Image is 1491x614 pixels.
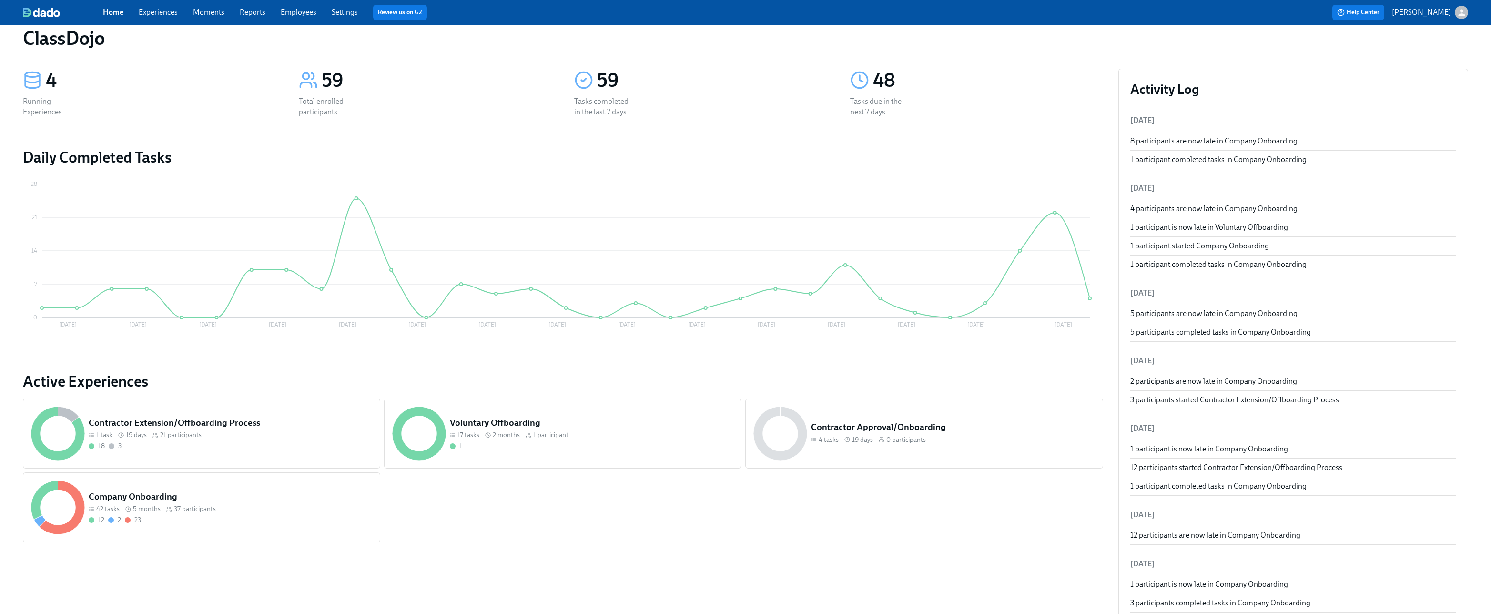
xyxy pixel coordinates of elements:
[1130,462,1456,473] div: 12 participants started Contractor Extension/Offboarding Process
[873,69,1103,92] div: 48
[1130,503,1456,526] li: [DATE]
[118,515,121,524] div: 2
[811,421,1095,433] h5: Contractor Approval/Onboarding
[459,441,462,450] div: 1
[103,8,123,17] a: Home
[1130,259,1456,270] div: 1 participant completed tasks in Company Onboarding
[23,8,60,17] img: dado
[1392,6,1468,19] button: [PERSON_NAME]
[850,96,911,117] div: Tasks due in the next 7 days
[33,314,37,321] tspan: 0
[1332,5,1384,20] button: Help Center
[269,321,286,328] tspan: [DATE]
[967,321,985,328] tspan: [DATE]
[31,247,37,254] tspan: 14
[1055,321,1072,328] tspan: [DATE]
[23,96,84,117] div: Running Experiences
[1130,136,1456,146] div: 8 participants are now late in Company Onboarding
[34,281,37,287] tspan: 7
[139,8,178,17] a: Experiences
[597,69,827,92] div: 59
[758,321,775,328] tspan: [DATE]
[378,8,422,17] a: Review us on G2
[322,69,552,92] div: 59
[1130,282,1456,305] li: [DATE]
[408,321,426,328] tspan: [DATE]
[1130,349,1456,372] li: [DATE]
[23,472,380,542] a: Company Onboarding42 tasks 5 months37 participants12223
[1130,154,1456,165] div: 1 participant completed tasks in Company Onboarding
[1130,116,1155,125] span: [DATE]
[134,515,141,524] div: 23
[493,430,520,440] span: 2 months
[1130,395,1456,405] div: 3 participants started Contractor Extension/Offboarding Process
[1130,481,1456,491] div: 1 participant completed tasks in Company Onboarding
[478,321,496,328] tspan: [DATE]
[1130,553,1456,575] li: [DATE]
[126,430,147,440] span: 19 days
[1130,579,1456,590] div: 1 participant is now late in Company Onboarding
[96,504,120,513] span: 42 tasks
[1130,598,1456,608] div: 3 participants completed tasks in Company Onboarding
[299,96,360,117] div: Total enrolled participants
[886,435,926,444] span: 0 participants
[1130,241,1456,251] div: 1 participant started Company Onboarding
[281,8,316,17] a: Employees
[548,321,566,328] tspan: [DATE]
[23,148,1103,167] h2: Daily Completed Tasks
[199,321,217,328] tspan: [DATE]
[23,372,1103,391] a: Active Experiences
[457,430,479,440] span: 17 tasks
[59,321,77,328] tspan: [DATE]
[1130,327,1456,338] div: 5 participants completed tasks in Company Onboarding
[533,430,568,440] span: 1 participant
[745,399,1103,469] a: Contractor Approval/Onboarding4 tasks 19 days0 participants
[89,417,373,429] h5: Contractor Extension/Offboarding Process
[89,491,373,503] h5: Company Onboarding
[1130,417,1456,440] li: [DATE]
[828,321,845,328] tspan: [DATE]
[1130,222,1456,233] div: 1 participant is now late in Voluntary Offboarding
[160,430,202,440] span: 21 participants
[1130,530,1456,541] div: 12 participants are now late in Company Onboarding
[240,8,265,17] a: Reports
[852,435,873,444] span: 19 days
[384,399,741,469] a: Voluntary Offboarding17 tasks 2 months1 participant1
[1337,8,1379,17] span: Help Center
[96,430,112,440] span: 1 task
[898,321,915,328] tspan: [DATE]
[688,321,706,328] tspan: [DATE]
[133,504,161,513] span: 5 months
[89,515,104,524] div: Completed all due tasks
[23,399,380,469] a: Contractor Extension/Offboarding Process1 task 19 days21 participants183
[1130,177,1456,200] li: [DATE]
[373,5,427,20] button: Review us on G2
[450,441,462,450] div: Completed all due tasks
[332,8,358,17] a: Settings
[108,515,121,524] div: On time with open tasks
[98,515,104,524] div: 12
[32,214,37,221] tspan: 21
[125,515,141,524] div: With overdue tasks
[129,321,147,328] tspan: [DATE]
[1130,81,1456,98] h3: Activity Log
[193,8,224,17] a: Moments
[819,435,839,444] span: 4 tasks
[574,96,635,117] div: Tasks completed in the last 7 days
[174,504,216,513] span: 37 participants
[98,441,105,450] div: 18
[618,321,636,328] tspan: [DATE]
[1130,308,1456,319] div: 5 participants are now late in Company Onboarding
[1130,376,1456,387] div: 2 participants are now late in Company Onboarding
[339,321,356,328] tspan: [DATE]
[46,69,276,92] div: 4
[23,8,103,17] a: dado
[450,417,734,429] h5: Voluntary Offboarding
[118,441,122,450] div: 3
[89,441,105,450] div: Completed all due tasks
[1130,204,1456,214] div: 4 participants are now late in Company Onboarding
[1392,7,1451,18] p: [PERSON_NAME]
[1130,444,1456,454] div: 1 participant is now late in Company Onboarding
[109,441,122,450] div: Not started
